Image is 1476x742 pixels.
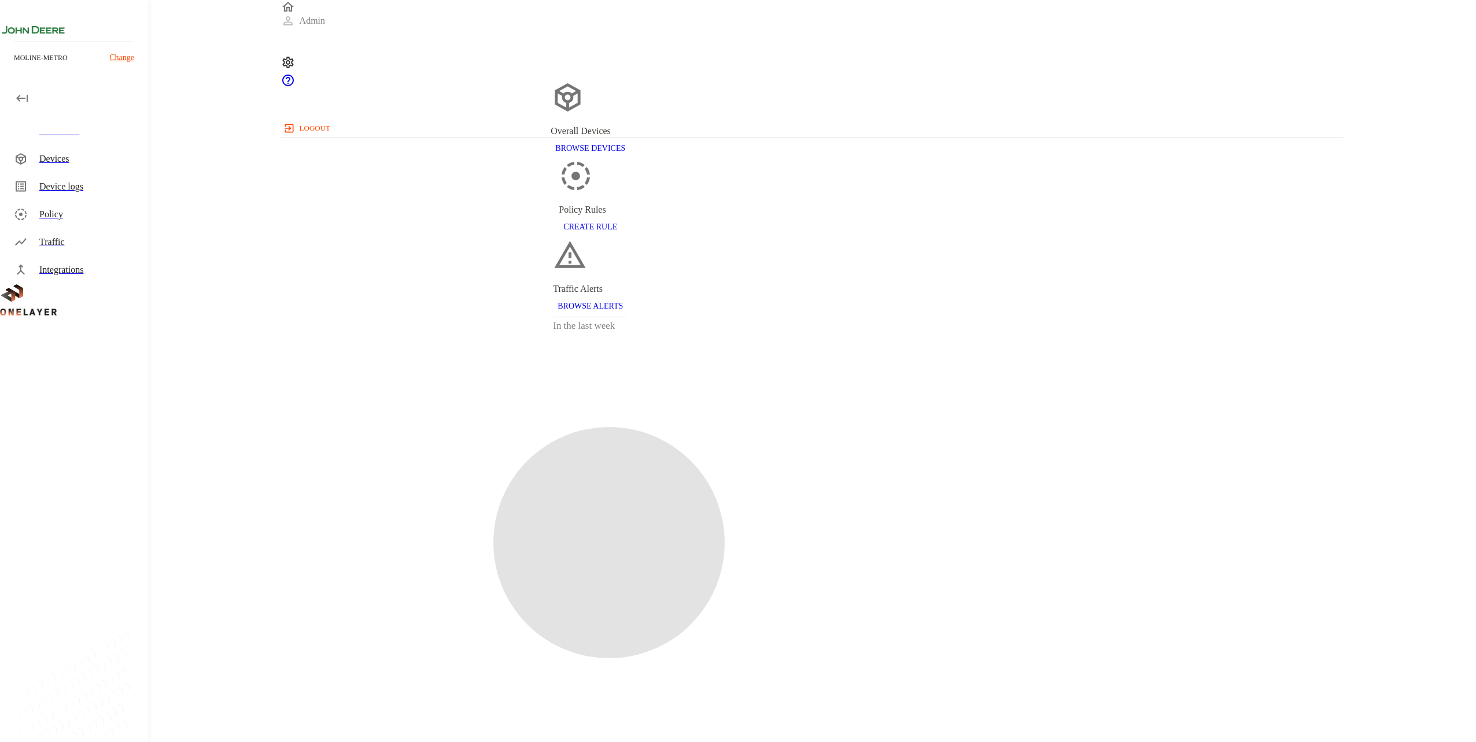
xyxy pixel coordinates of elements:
[553,282,628,296] div: Traffic Alerts
[281,79,295,89] a: onelayer-support
[281,79,295,89] span: Support Portal
[559,217,622,238] button: CREATE RULE
[553,300,628,310] a: BROWSE ALERTS
[281,119,1344,138] a: logout
[551,138,630,159] button: BROWSE DEVICES
[281,119,335,138] button: logout
[559,203,622,217] div: Policy Rules
[551,143,630,153] a: BROWSE DEVICES
[553,296,628,317] button: BROWSE ALERTS
[553,317,628,335] h3: In the last week
[300,14,325,28] p: Admin
[559,221,622,231] a: CREATE RULE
